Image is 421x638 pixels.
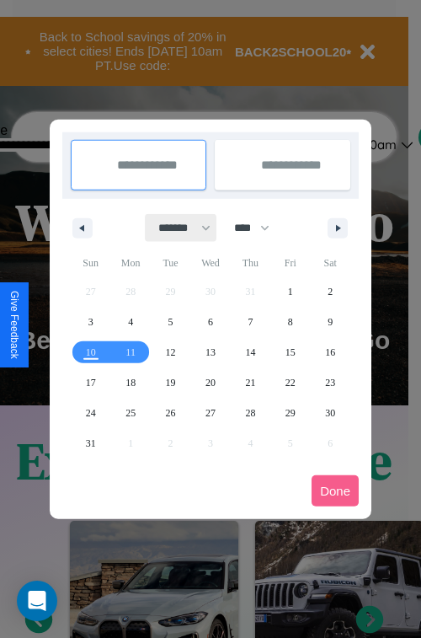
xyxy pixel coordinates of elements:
[151,367,190,398] button: 19
[17,581,57,621] div: Open Intercom Messenger
[168,307,173,337] span: 5
[311,307,350,337] button: 9
[270,276,310,307] button: 1
[311,337,350,367] button: 16
[285,398,296,428] span: 29
[270,398,310,428] button: 29
[285,337,296,367] span: 15
[205,367,216,398] span: 20
[325,337,335,367] span: 16
[231,367,270,398] button: 21
[166,398,176,428] span: 26
[71,428,110,458] button: 31
[231,249,270,276] span: Thu
[151,398,190,428] button: 26
[190,367,230,398] button: 20
[71,249,110,276] span: Sun
[151,307,190,337] button: 5
[151,337,190,367] button: 12
[325,398,335,428] span: 30
[328,307,333,337] span: 9
[231,337,270,367] button: 14
[270,307,310,337] button: 8
[88,307,93,337] span: 3
[71,337,110,367] button: 10
[190,337,230,367] button: 13
[110,398,150,428] button: 25
[190,398,230,428] button: 27
[71,398,110,428] button: 24
[325,367,335,398] span: 23
[190,249,230,276] span: Wed
[8,291,20,359] div: Give Feedback
[86,367,96,398] span: 17
[205,337,216,367] span: 13
[205,398,216,428] span: 27
[125,398,136,428] span: 25
[110,307,150,337] button: 4
[245,398,255,428] span: 28
[311,398,350,428] button: 30
[328,276,333,307] span: 2
[245,337,255,367] span: 14
[231,307,270,337] button: 7
[86,337,96,367] span: 10
[270,337,310,367] button: 15
[166,337,176,367] span: 12
[71,307,110,337] button: 3
[311,276,350,307] button: 2
[110,337,150,367] button: 11
[285,367,296,398] span: 22
[125,367,136,398] span: 18
[312,475,359,507] button: Done
[270,367,310,398] button: 22
[311,367,350,398] button: 23
[190,307,230,337] button: 6
[166,367,176,398] span: 19
[288,307,293,337] span: 8
[86,398,96,428] span: 24
[110,249,150,276] span: Mon
[288,276,293,307] span: 1
[110,367,150,398] button: 18
[231,398,270,428] button: 28
[270,249,310,276] span: Fri
[208,307,213,337] span: 6
[128,307,133,337] span: 4
[86,428,96,458] span: 31
[151,249,190,276] span: Tue
[311,249,350,276] span: Sat
[125,337,136,367] span: 11
[71,367,110,398] button: 17
[245,367,255,398] span: 21
[248,307,253,337] span: 7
